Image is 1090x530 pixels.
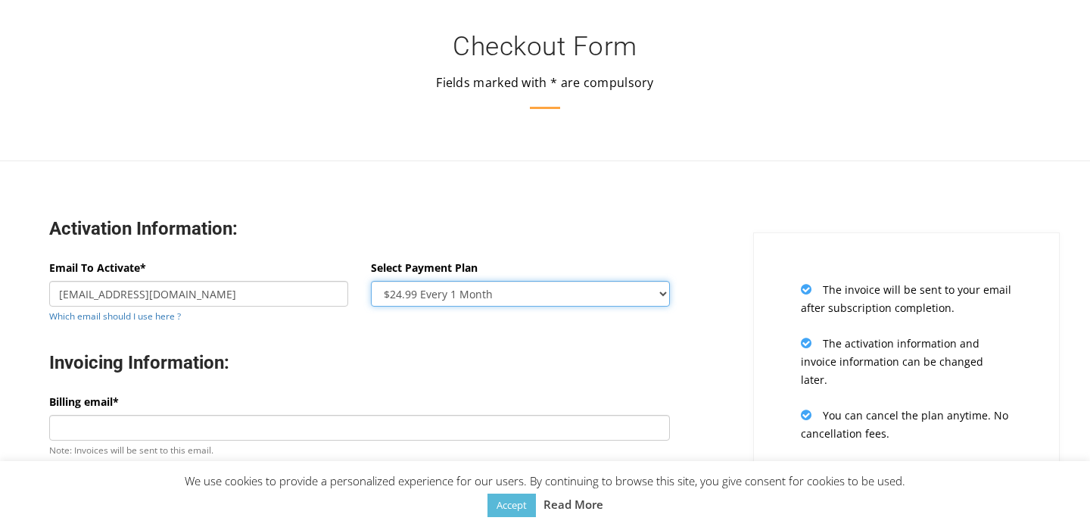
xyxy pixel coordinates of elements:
[801,334,1012,389] p: The activation information and invoice information can be changed later.
[49,351,670,375] h3: Invoicing Information:
[1014,457,1090,530] div: Виджет чата
[49,310,181,322] a: Which email should I use here ?
[1014,457,1090,530] iframe: Chat Widget
[49,217,670,241] h3: Activation Information:
[543,495,603,513] a: Read More
[185,473,905,512] span: We use cookies to provide a personalized experience for our users. By continuing to browse this s...
[49,393,119,411] label: Billing email*
[49,281,348,307] input: Enter email
[487,494,536,517] a: Accept
[801,280,1012,317] p: The invoice will be sent to your email after subscription completion.
[49,259,146,277] label: Email To Activate*
[801,406,1012,443] p: You can cancel the plan anytime. No cancellation fees.
[371,259,478,277] label: Select Payment Plan
[801,460,1012,497] p: Payment will only be made after trial period ends.
[49,444,213,456] small: Note: Invoices will be sent to this email.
